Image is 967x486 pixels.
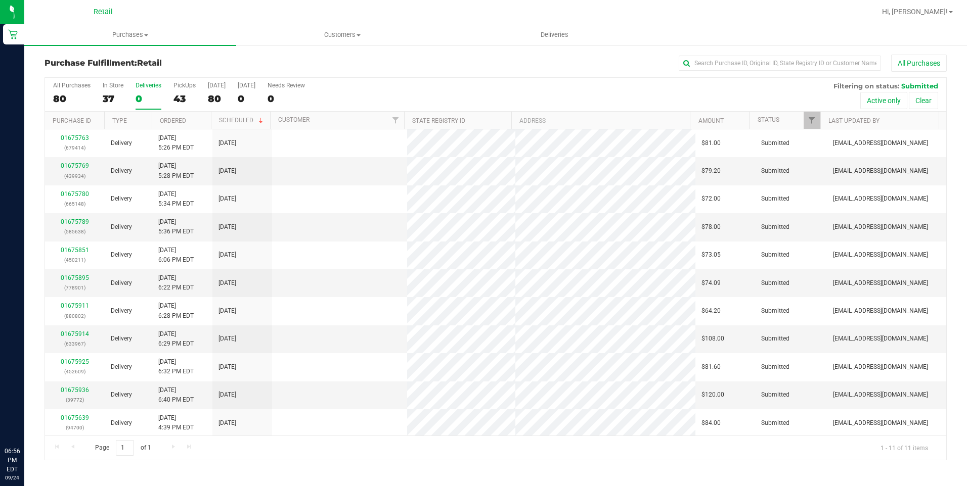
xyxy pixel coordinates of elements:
span: [DATE] 5:34 PM EDT [158,189,194,209]
span: [DATE] [218,250,236,260]
span: $78.00 [701,222,721,232]
p: (452609) [51,367,99,376]
span: [DATE] [218,334,236,344]
a: 01675769 [61,162,89,169]
p: (679414) [51,143,99,153]
span: [EMAIL_ADDRESS][DOMAIN_NAME] [833,306,928,316]
a: Scheduled [219,117,265,124]
a: 01675851 [61,247,89,254]
div: 80 [208,93,226,105]
a: Filter [804,112,820,129]
span: [DATE] 6:06 PM EDT [158,246,194,265]
input: 1 [116,440,134,456]
span: Submitted [761,362,789,372]
span: [EMAIL_ADDRESS][DOMAIN_NAME] [833,362,928,372]
span: [EMAIL_ADDRESS][DOMAIN_NAME] [833,166,928,176]
div: In Store [103,82,123,89]
span: [DATE] 6:29 PM EDT [158,329,194,349]
span: [EMAIL_ADDRESS][DOMAIN_NAME] [833,250,928,260]
span: [DATE] 4:39 PM EDT [158,413,194,432]
span: Submitted [761,166,789,176]
span: [EMAIL_ADDRESS][DOMAIN_NAME] [833,194,928,204]
a: Customers [236,24,448,45]
span: Retail [137,58,162,68]
span: Submitted [761,306,789,316]
a: Deliveries [449,24,661,45]
span: Delivery [111,306,132,316]
th: Address [511,112,690,129]
span: [EMAIL_ADDRESS][DOMAIN_NAME] [833,390,928,400]
span: Retail [94,8,113,16]
span: $72.00 [701,194,721,204]
span: [DATE] 5:28 PM EDT [158,161,194,180]
span: Delivery [111,166,132,176]
span: [DATE] 6:28 PM EDT [158,301,194,320]
span: $84.00 [701,418,721,428]
span: $81.00 [701,138,721,148]
a: 01675639 [61,414,89,421]
span: [EMAIL_ADDRESS][DOMAIN_NAME] [833,418,928,428]
span: [DATE] [218,138,236,148]
span: $120.00 [701,390,724,400]
span: [DATE] [218,362,236,372]
span: [DATE] [218,306,236,316]
p: 09/24 [5,474,20,481]
span: Delivery [111,362,132,372]
span: Delivery [111,390,132,400]
span: Delivery [111,250,132,260]
span: $74.09 [701,278,721,288]
a: Purchases [24,24,236,45]
span: Delivery [111,418,132,428]
p: (778901) [51,283,99,293]
p: (585638) [51,227,99,236]
button: Active only [860,92,907,109]
span: [DATE] [218,222,236,232]
div: Needs Review [268,82,305,89]
div: PickUps [173,82,196,89]
p: (450211) [51,255,99,265]
span: [DATE] [218,418,236,428]
span: [DATE] 6:22 PM EDT [158,273,194,293]
a: Type [112,117,127,124]
span: [DATE] 5:26 PM EDT [158,133,194,153]
a: State Registry ID [412,117,465,124]
a: 01675936 [61,386,89,394]
a: Filter [387,112,404,129]
p: (880802) [51,311,99,321]
span: Submitted [761,138,789,148]
span: $79.20 [701,166,721,176]
div: 0 [136,93,161,105]
span: Submitted [761,222,789,232]
iframe: Resource center [10,405,40,435]
a: 01675914 [61,330,89,337]
button: Clear [909,92,938,109]
span: Hi, [PERSON_NAME]! [882,8,948,16]
span: Submitted [761,334,789,344]
span: $64.20 [701,306,721,316]
span: [DATE] [218,390,236,400]
span: [EMAIL_ADDRESS][DOMAIN_NAME] [833,222,928,232]
span: Submitted [761,278,789,288]
a: 01675763 [61,134,89,141]
div: All Purchases [53,82,91,89]
a: Customer [278,116,310,123]
a: 01675789 [61,218,89,225]
span: Submitted [761,390,789,400]
span: [DATE] [218,194,236,204]
span: Deliveries [527,30,582,39]
span: Submitted [761,194,789,204]
a: 01675780 [61,190,89,198]
span: 1 - 11 of 11 items [872,440,936,455]
div: 37 [103,93,123,105]
p: (94700) [51,423,99,432]
a: Last Updated By [828,117,880,124]
a: Amount [698,117,724,124]
span: [EMAIL_ADDRESS][DOMAIN_NAME] [833,334,928,344]
div: 80 [53,93,91,105]
div: 0 [268,93,305,105]
span: [EMAIL_ADDRESS][DOMAIN_NAME] [833,138,928,148]
span: Customers [237,30,448,39]
span: $73.05 [701,250,721,260]
div: [DATE] [208,82,226,89]
span: Submitted [761,250,789,260]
